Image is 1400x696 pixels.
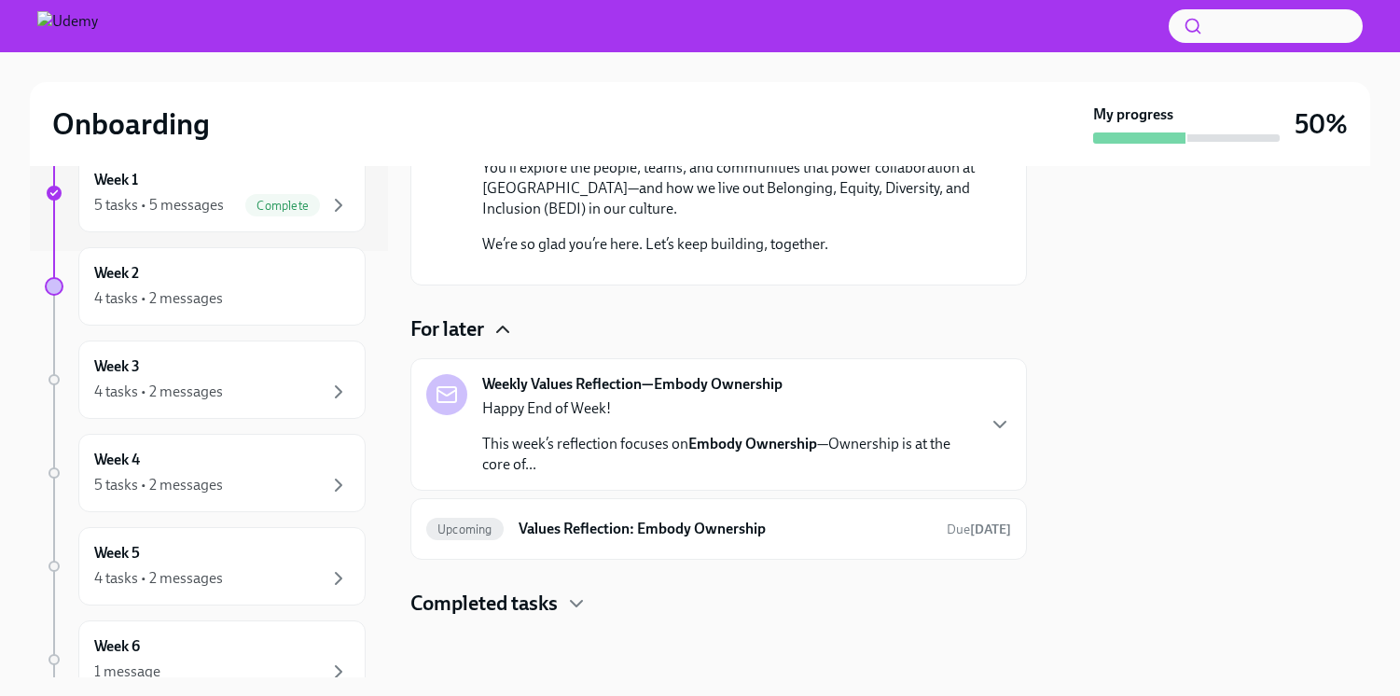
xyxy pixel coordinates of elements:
h6: Week 3 [94,356,140,377]
p: You’ll explore the people, teams, and communities that power collaboration at [GEOGRAPHIC_DATA]—a... [482,158,981,219]
div: For later [410,315,1027,343]
h2: Onboarding [52,105,210,143]
span: Complete [245,199,320,213]
span: August 24th, 2025 10:00 [947,521,1011,538]
strong: Embody Ownership [688,435,817,452]
a: Week 45 tasks • 2 messages [45,434,366,512]
div: 5 tasks • 2 messages [94,475,223,495]
a: Week 24 tasks • 2 messages [45,247,366,326]
div: 1 message [94,661,160,682]
a: UpcomingValues Reflection: Embody OwnershipDue[DATE] [426,514,1011,544]
strong: Weekly Values Reflection—Embody Ownership [482,374,783,395]
div: 4 tasks • 2 messages [94,382,223,402]
strong: [DATE] [970,522,1011,537]
h4: Completed tasks [410,590,558,618]
div: Completed tasks [410,590,1027,618]
span: Due [947,522,1011,537]
div: 4 tasks • 2 messages [94,568,223,589]
h3: 50% [1295,107,1348,141]
h6: Week 5 [94,543,140,564]
p: We’re so glad you’re here. Let’s keep building, together. [482,234,981,255]
h6: Week 1 [94,170,138,190]
strong: My progress [1093,104,1173,125]
h6: Week 2 [94,263,139,284]
h6: Week 6 [94,636,140,657]
h6: Values Reflection: Embody Ownership [519,519,932,539]
div: 5 tasks • 5 messages [94,195,224,216]
img: Udemy [37,11,98,41]
a: Week 15 tasks • 5 messagesComplete [45,154,366,232]
p: This week’s reflection focuses on —Ownership is at the core of... [482,434,974,475]
div: 4 tasks • 2 messages [94,288,223,309]
h4: For later [410,315,484,343]
span: Upcoming [426,522,504,536]
a: Week 34 tasks • 2 messages [45,341,366,419]
h6: Week 4 [94,450,140,470]
a: Week 54 tasks • 2 messages [45,527,366,606]
p: Happy End of Week! [482,398,974,419]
